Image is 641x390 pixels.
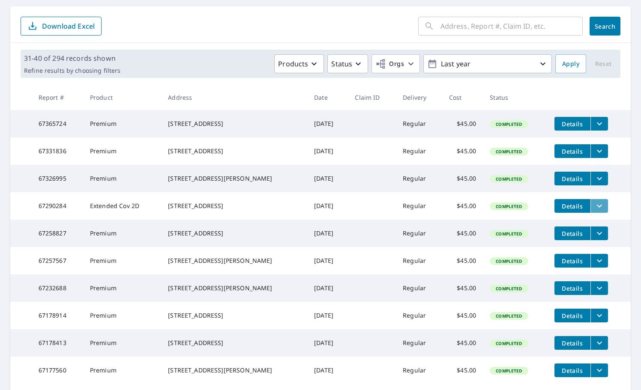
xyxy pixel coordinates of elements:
[491,313,527,319] span: Completed
[348,85,396,110] th: Claim ID
[560,312,585,320] span: Details
[396,220,442,247] td: Regular
[168,339,300,347] div: [STREET_ADDRESS]
[491,231,527,237] span: Completed
[331,59,352,69] p: Status
[440,14,583,38] input: Address, Report #, Claim ID, etc.
[83,85,161,110] th: Product
[590,363,608,377] button: filesDropdownBtn-67177560
[307,302,348,329] td: [DATE]
[83,329,161,357] td: Premium
[168,284,300,292] div: [STREET_ADDRESS][PERSON_NAME]
[562,59,579,69] span: Apply
[32,220,83,247] td: 67258827
[554,363,590,377] button: detailsBtn-67177560
[491,149,527,155] span: Completed
[554,281,590,295] button: detailsBtn-67232688
[396,274,442,302] td: Regular
[442,165,483,192] td: $45.00
[307,110,348,137] td: [DATE]
[83,220,161,247] td: Premium
[396,302,442,329] td: Regular
[83,247,161,274] td: Premium
[21,17,102,36] button: Download Excel
[596,22,614,30] span: Search
[560,366,585,375] span: Details
[555,54,586,73] button: Apply
[307,137,348,165] td: [DATE]
[32,137,83,165] td: 67331836
[307,220,348,247] td: [DATE]
[168,229,300,238] div: [STREET_ADDRESS]
[307,329,348,357] td: [DATE]
[554,336,590,350] button: detailsBtn-67178413
[307,357,348,384] td: [DATE]
[24,53,120,63] p: 31-40 of 294 records shown
[42,21,95,31] p: Download Excel
[590,199,608,213] button: filesDropdownBtn-67290284
[307,85,348,110] th: Date
[442,192,483,220] td: $45.00
[83,302,161,329] td: Premium
[560,120,585,128] span: Details
[560,339,585,347] span: Details
[554,117,590,131] button: detailsBtn-67365724
[442,302,483,329] td: $45.00
[590,309,608,322] button: filesDropdownBtn-67178914
[307,192,348,220] td: [DATE]
[554,172,590,185] button: detailsBtn-67326995
[483,85,547,110] th: Status
[491,203,527,209] span: Completed
[590,17,620,36] button: Search
[442,274,483,302] td: $45.00
[307,274,348,302] td: [DATE]
[560,175,585,183] span: Details
[554,144,590,158] button: detailsBtn-67331836
[560,284,585,292] span: Details
[491,121,527,127] span: Completed
[396,192,442,220] td: Regular
[83,274,161,302] td: Premium
[590,336,608,350] button: filesDropdownBtn-67178413
[590,281,608,295] button: filesDropdownBtn-67232688
[83,110,161,137] td: Premium
[442,110,483,137] td: $45.00
[32,247,83,274] td: 67257567
[560,229,585,238] span: Details
[168,256,300,265] div: [STREET_ADDRESS][PERSON_NAME]
[83,137,161,165] td: Premium
[327,54,368,73] button: Status
[442,247,483,274] td: $45.00
[274,54,324,73] button: Products
[32,274,83,302] td: 67232688
[396,165,442,192] td: Regular
[554,309,590,322] button: detailsBtn-67178914
[83,357,161,384] td: Premium
[590,144,608,158] button: filesDropdownBtn-67331836
[83,165,161,192] td: Premium
[168,119,300,128] div: [STREET_ADDRESS]
[590,172,608,185] button: filesDropdownBtn-67326995
[396,357,442,384] td: Regular
[491,368,527,374] span: Completed
[32,302,83,329] td: 67178914
[396,85,442,110] th: Delivery
[161,85,307,110] th: Address
[168,366,300,375] div: [STREET_ADDRESS][PERSON_NAME]
[396,329,442,357] td: Regular
[590,226,608,240] button: filesDropdownBtn-67258827
[554,254,590,268] button: detailsBtn-67257567
[371,54,420,73] button: Orgs
[437,57,538,71] p: Last year
[32,85,83,110] th: Report #
[442,220,483,247] td: $45.00
[442,329,483,357] td: $45.00
[442,137,483,165] td: $45.00
[554,226,590,240] button: detailsBtn-67258827
[32,110,83,137] td: 67365724
[83,192,161,220] td: Extended Cov 2D
[307,165,348,192] td: [DATE]
[442,85,483,110] th: Cost
[590,254,608,268] button: filesDropdownBtn-67257567
[491,340,527,346] span: Completed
